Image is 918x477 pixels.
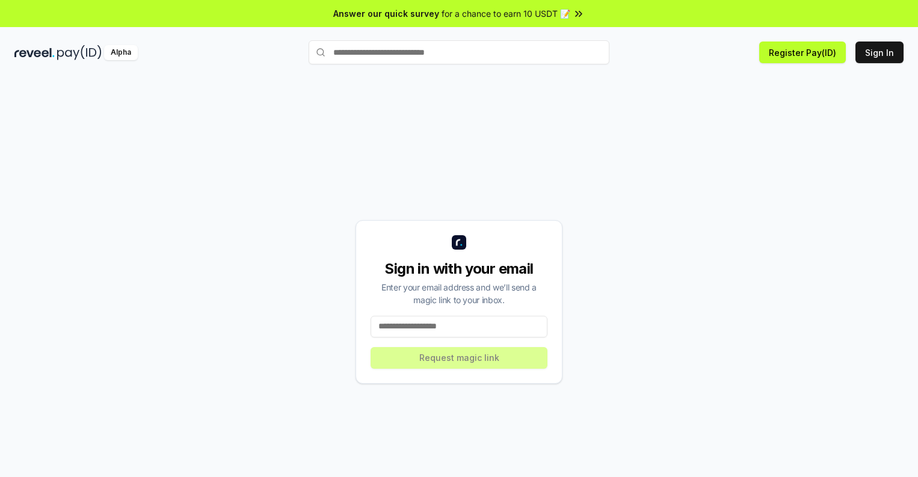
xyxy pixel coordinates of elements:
button: Sign In [855,42,904,63]
div: Enter your email address and we’ll send a magic link to your inbox. [371,281,547,306]
img: pay_id [57,45,102,60]
div: Alpha [104,45,138,60]
span: Answer our quick survey [333,7,439,20]
img: reveel_dark [14,45,55,60]
div: Sign in with your email [371,259,547,279]
span: for a chance to earn 10 USDT 📝 [442,7,570,20]
button: Register Pay(ID) [759,42,846,63]
img: logo_small [452,235,466,250]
